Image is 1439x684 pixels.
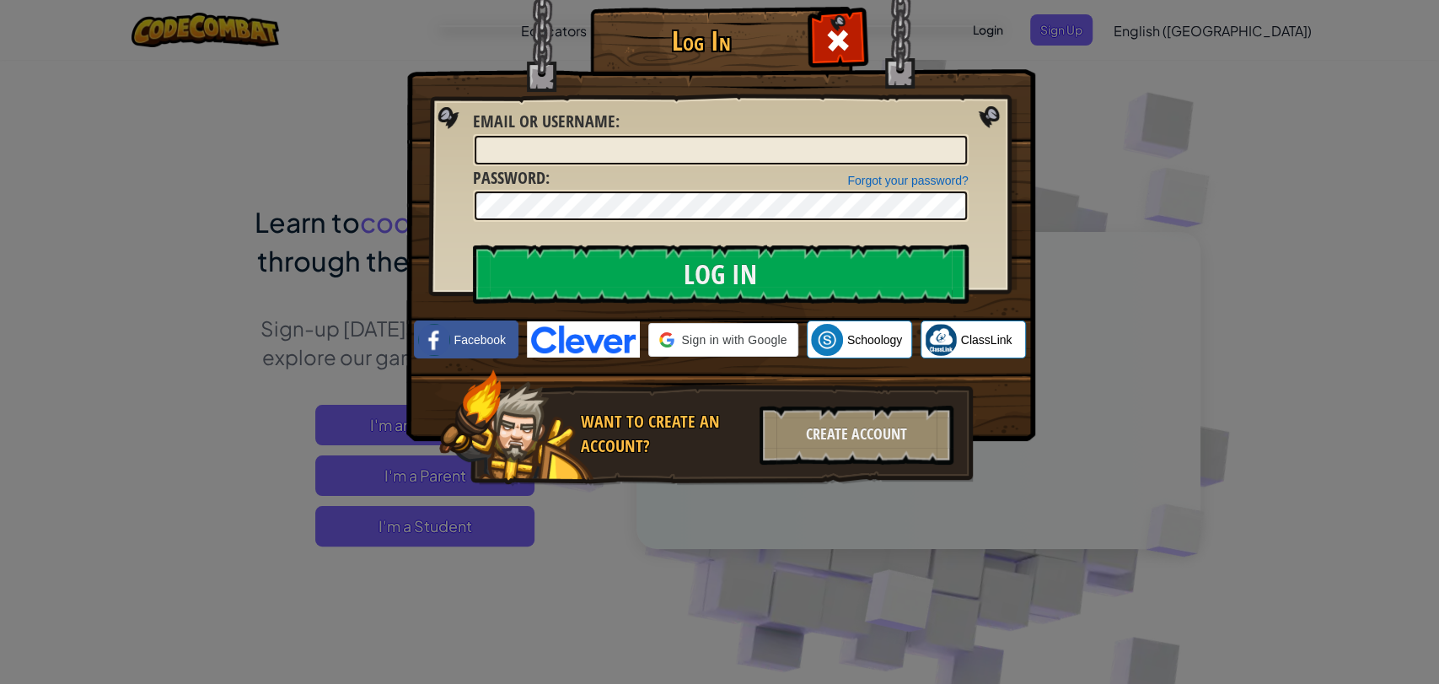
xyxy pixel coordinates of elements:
[473,110,615,132] span: Email or Username
[811,324,843,356] img: schoology.png
[760,406,953,465] div: Create Account
[681,331,787,348] span: Sign in with Google
[648,323,797,357] div: Sign in with Google
[594,26,809,56] h1: Log In
[581,410,749,458] div: Want to create an account?
[961,331,1012,348] span: ClassLink
[847,331,902,348] span: Schoology
[473,166,550,191] label: :
[527,321,640,358] img: clever-logo-blue.png
[418,324,450,356] img: facebook_small.png
[847,174,968,187] a: Forgot your password?
[473,245,969,304] input: Log In
[473,166,545,189] span: Password
[473,110,620,134] label: :
[454,331,506,348] span: Facebook
[925,324,957,356] img: classlink-logo-small.png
